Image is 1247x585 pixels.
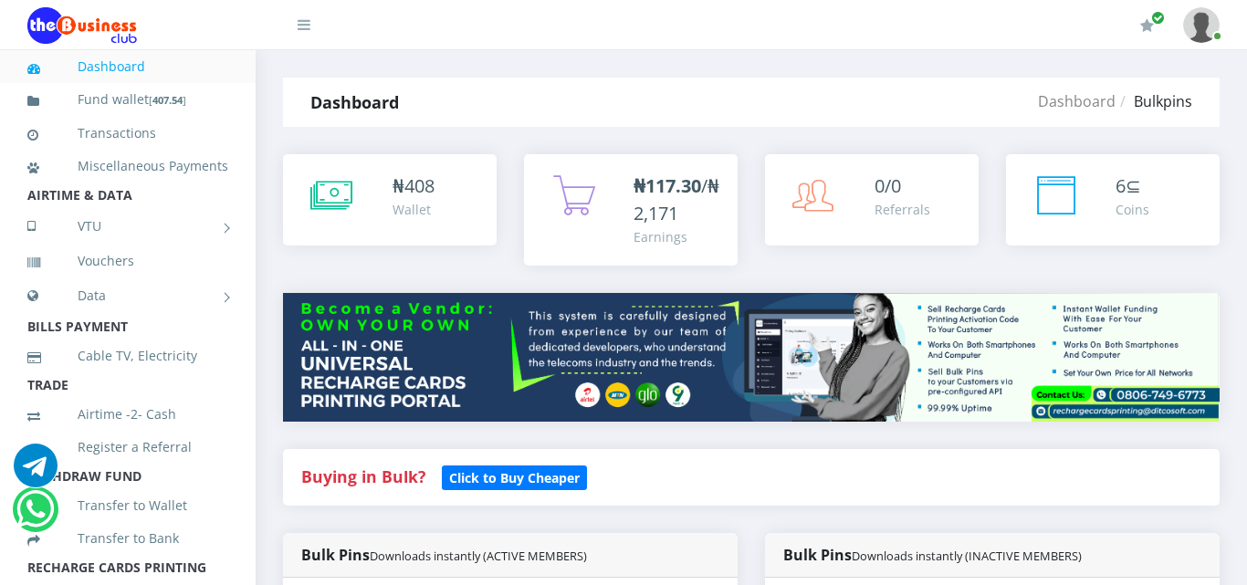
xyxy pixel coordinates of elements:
a: Transfer to Bank [27,517,228,559]
small: [ ] [149,93,186,107]
a: ₦117.30/₦2,171 Earnings [524,154,738,266]
strong: Bulk Pins [783,545,1082,565]
span: 408 [404,173,435,198]
a: Vouchers [27,240,228,282]
strong: Bulk Pins [301,545,587,565]
div: Wallet [393,200,435,219]
strong: Dashboard [310,91,399,113]
a: Airtime -2- Cash [27,393,228,435]
a: Click to Buy Cheaper [442,465,587,487]
a: ₦408 Wallet [283,154,497,245]
a: Miscellaneous Payments [27,145,228,187]
span: 6 [1116,173,1126,198]
div: Coins [1116,200,1149,219]
small: Downloads instantly (ACTIVE MEMBERS) [370,548,587,564]
a: Transactions [27,112,228,154]
a: Data [27,273,228,319]
img: User [1183,7,1220,43]
a: Dashboard [1038,91,1116,111]
span: /₦2,171 [634,173,719,225]
div: Referrals [875,200,930,219]
a: Register a Referral [27,426,228,468]
a: Cable TV, Electricity [27,335,228,377]
b: Click to Buy Cheaper [449,469,580,486]
i: Renew/Upgrade Subscription [1140,18,1154,33]
a: Chat for support [16,501,54,531]
span: Renew/Upgrade Subscription [1151,11,1165,25]
strong: Buying in Bulk? [301,465,425,487]
small: Downloads instantly (INACTIVE MEMBERS) [852,548,1082,564]
a: Chat for support [14,457,58,487]
a: Transfer to Wallet [27,485,228,527]
a: 0/0 Referrals [765,154,979,245]
li: Bulkpins [1116,90,1192,112]
div: ₦ [393,172,435,200]
b: 407.54 [152,93,183,107]
div: ⊆ [1116,172,1149,200]
img: multitenant_rcp.png [283,293,1220,422]
div: Earnings [634,227,719,246]
a: Dashboard [27,46,228,88]
a: Fund wallet[407.54] [27,78,228,121]
img: Logo [27,7,137,44]
a: VTU [27,204,228,249]
span: 0/0 [875,173,901,198]
b: ₦117.30 [634,173,701,198]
